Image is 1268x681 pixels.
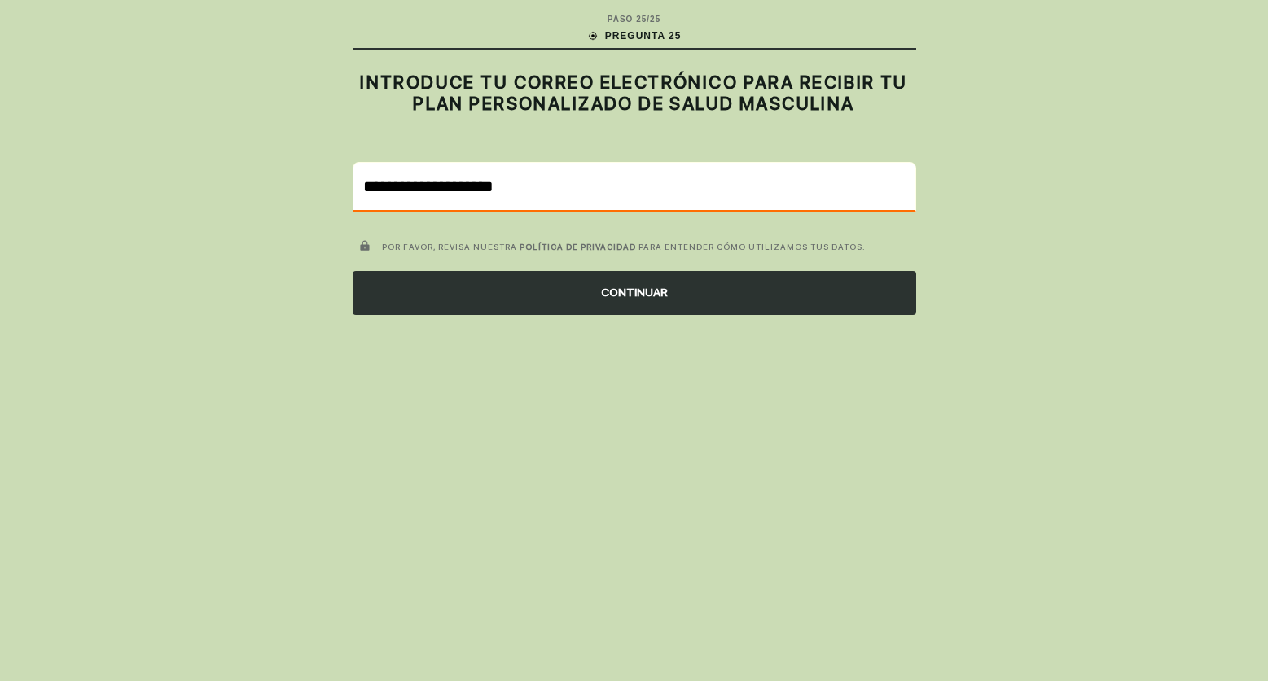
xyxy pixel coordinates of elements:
h2: INTRODUCE TU CORREO ELECTRÓNICO PARA RECIBIR TU PLAN PERSONALIZADO DE SALUD MASCULINA [353,72,916,115]
div: PASO 25 / 25 [608,13,660,25]
a: POLÍTICA DE PRIVACIDAD [520,242,636,251]
div: CONTINUAR [353,271,916,315]
div: PREGUNTA 25 [587,28,682,43]
span: POR FAVOR, REVISA NUESTRA PARA ENTENDER CÓMO UTILIZAMOS TUS DATOS. [382,242,866,251]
